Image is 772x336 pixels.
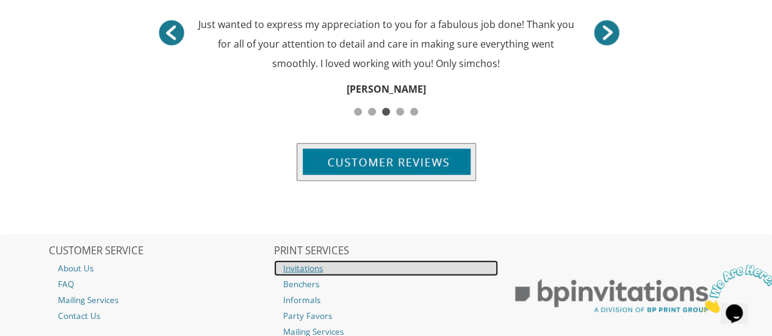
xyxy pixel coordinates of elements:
a: Mailing Services [49,292,273,308]
a: Invitations [274,260,498,276]
span: 2 [368,108,376,116]
a: Contact Us [49,308,273,324]
img: BP Print Group [500,270,724,324]
a: 5 [407,99,421,110]
a: Informals [274,292,498,308]
a: 4 [393,99,407,110]
a: About Us [49,260,273,276]
a: 2 [365,99,379,110]
img: customer-reviews-btn.jpg [297,143,476,181]
a: > [156,18,187,48]
a: 3 [379,99,393,110]
iframe: chat widget [696,260,772,318]
span: 5 [410,108,418,116]
span: 4 [396,108,404,116]
a: FAQ [49,276,273,292]
div: Just wanted to express my appreciation to you for a fabulous job done! Thank you for all of your ... [197,15,575,73]
span: 3 [382,108,390,116]
a: 1 [351,99,365,110]
img: Chat attention grabber [5,5,81,53]
a: < [591,18,622,48]
span: 1 [354,108,362,116]
a: Benchers [274,276,498,292]
div: [PERSON_NAME] [150,79,622,99]
h2: CUSTOMER SERVICE [49,245,273,257]
h2: PRINT SERVICES [274,245,498,257]
a: Party Favors [274,308,498,324]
